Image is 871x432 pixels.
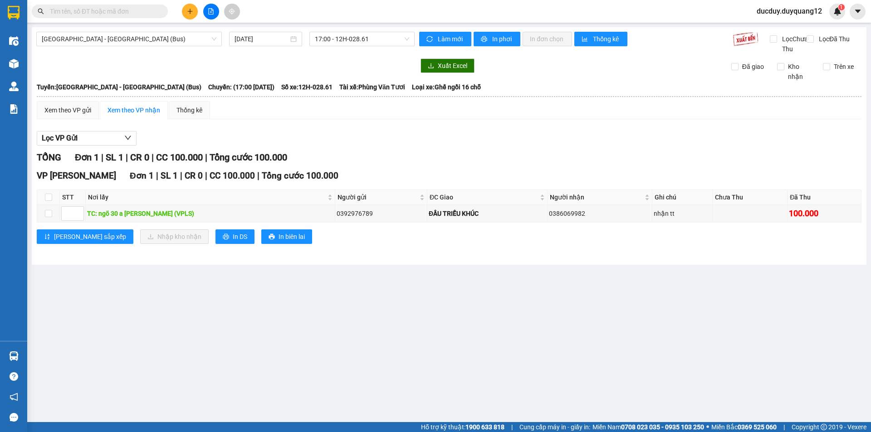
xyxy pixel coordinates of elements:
[229,8,235,15] span: aim
[421,58,475,73] button: downloadXuất Excel
[430,192,538,202] span: ĐC Giao
[124,134,132,141] span: down
[75,152,99,163] span: Đơn 1
[37,83,201,91] b: Tuyến: [GEOGRAPHIC_DATA] - [GEOGRAPHIC_DATA] (Bus)
[733,32,758,46] img: 9k=
[850,4,866,19] button: caret-down
[574,32,627,46] button: bar-chartThống kê
[706,425,709,429] span: ⚪️
[44,105,91,115] div: Xem theo VP gửi
[428,63,434,70] span: download
[88,192,326,202] span: Nơi lấy
[9,36,19,46] img: warehouse-icon
[37,229,133,244] button: sort-ascending[PERSON_NAME] sắp xếp
[465,423,504,431] strong: 1900 633 818
[140,229,209,244] button: downloadNhập kho nhận
[108,105,160,115] div: Xem theo VP nhận
[130,170,154,181] span: Đơn 1
[550,192,643,202] span: Người nhận
[156,152,203,163] span: CC 100.000
[9,59,19,68] img: warehouse-icon
[161,170,178,181] span: SL 1
[205,170,207,181] span: |
[261,229,312,244] button: printerIn biên lai
[492,34,513,44] span: In phơi
[652,190,713,205] th: Ghi chú
[235,34,289,44] input: 13/10/2025
[474,32,520,46] button: printerIn phơi
[106,152,123,163] span: SL 1
[187,8,193,15] span: plus
[421,422,504,432] span: Hỗ trợ kỹ thuật:
[42,32,216,46] span: Lạng Sơn - Hà Nội (Bus)
[60,190,86,205] th: STT
[10,393,18,401] span: notification
[215,229,254,244] button: printerIn DS
[592,422,704,432] span: Miền Nam
[481,36,489,43] span: printer
[438,34,464,44] span: Làm mới
[783,422,785,432] span: |
[854,7,862,15] span: caret-down
[262,170,338,181] span: Tổng cước 100.000
[10,413,18,422] span: message
[37,152,61,163] span: TỔNG
[582,36,589,43] span: bar-chart
[713,190,788,205] th: Chưa Thu
[788,190,861,205] th: Đã Thu
[257,170,259,181] span: |
[749,5,829,17] span: ducduy.duyquang12
[833,7,842,15] img: icon-new-feature
[233,232,247,242] span: In DS
[821,424,827,430] span: copyright
[9,351,19,361] img: warehouse-icon
[511,422,513,432] span: |
[549,209,651,218] div: 0386069982
[711,422,777,432] span: Miền Bắc
[126,152,128,163] span: |
[8,6,20,19] img: logo-vxr
[54,232,126,242] span: [PERSON_NAME] sắp xếp
[223,233,229,241] span: printer
[426,36,434,43] span: sync
[269,233,275,241] span: printer
[208,8,214,15] span: file-add
[429,209,546,218] div: ĐẦU TRIỀU KHÚC
[182,4,198,19] button: plus
[180,170,182,181] span: |
[412,82,481,92] span: Loại xe: Ghế ngồi 16 chỗ
[87,209,333,218] div: TC: ngõ 30 a [PERSON_NAME] (VPLS)
[156,170,158,181] span: |
[37,170,116,181] span: VP [PERSON_NAME]
[279,232,305,242] span: In biên lai
[50,6,157,16] input: Tìm tên, số ĐT hoặc mã đơn
[419,32,471,46] button: syncLàm mới
[778,34,809,54] span: Lọc Chưa Thu
[210,152,287,163] span: Tổng cước 100.000
[44,233,50,241] span: sort-ascending
[38,8,44,15] span: search
[176,105,202,115] div: Thống kê
[593,34,620,44] span: Thống kê
[281,82,333,92] span: Số xe: 12H-028.61
[840,4,843,10] span: 1
[523,32,572,46] button: In đơn chọn
[130,152,149,163] span: CR 0
[210,170,255,181] span: CC 100.000
[37,131,137,146] button: Lọc VP Gửi
[654,209,711,218] div: nhận tt
[789,207,860,220] div: 100.000
[185,170,203,181] span: CR 0
[519,422,590,432] span: Cung cấp máy in - giấy in:
[337,209,426,218] div: 0392976789
[101,152,103,163] span: |
[621,423,704,431] strong: 0708 023 035 - 0935 103 250
[830,62,857,72] span: Trên xe
[208,82,274,92] span: Chuyến: (17:00 [DATE])
[42,132,78,144] span: Lọc VP Gửi
[9,82,19,91] img: warehouse-icon
[784,62,816,82] span: Kho nhận
[338,192,418,202] span: Người gửi
[339,82,405,92] span: Tài xế: Phùng Văn Tươi
[203,4,219,19] button: file-add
